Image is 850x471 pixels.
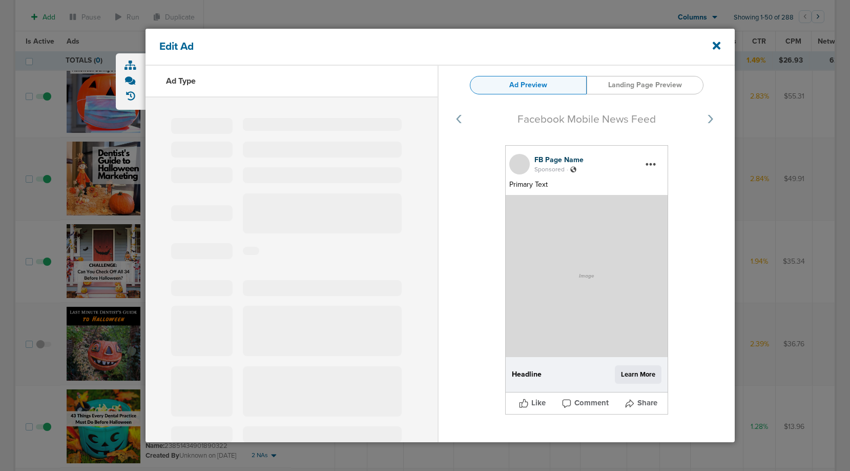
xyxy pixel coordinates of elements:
span: Like [531,398,546,408]
span: Facebook Mobile News Feed [517,113,656,126]
span: Primary Text [509,180,548,189]
a: Ad Preview [470,76,587,94]
div: FB Page Name [534,155,664,165]
span: Sponsored [534,165,565,174]
div: Headline [512,370,577,379]
h4: Edit Ad [159,40,665,53]
span: . [565,164,570,173]
span: Learn More [615,365,661,384]
span: Comment [574,398,609,408]
img: svg+xml;charset=UTF-8,%3Csvg%20width%3D%22125%22%20height%3D%2250%22%20xmlns%3D%22http%3A%2F%2Fww... [439,102,735,220]
h3: Ad Type [166,76,196,86]
span: Share [637,398,657,408]
a: Landing Page Preview [587,76,703,94]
